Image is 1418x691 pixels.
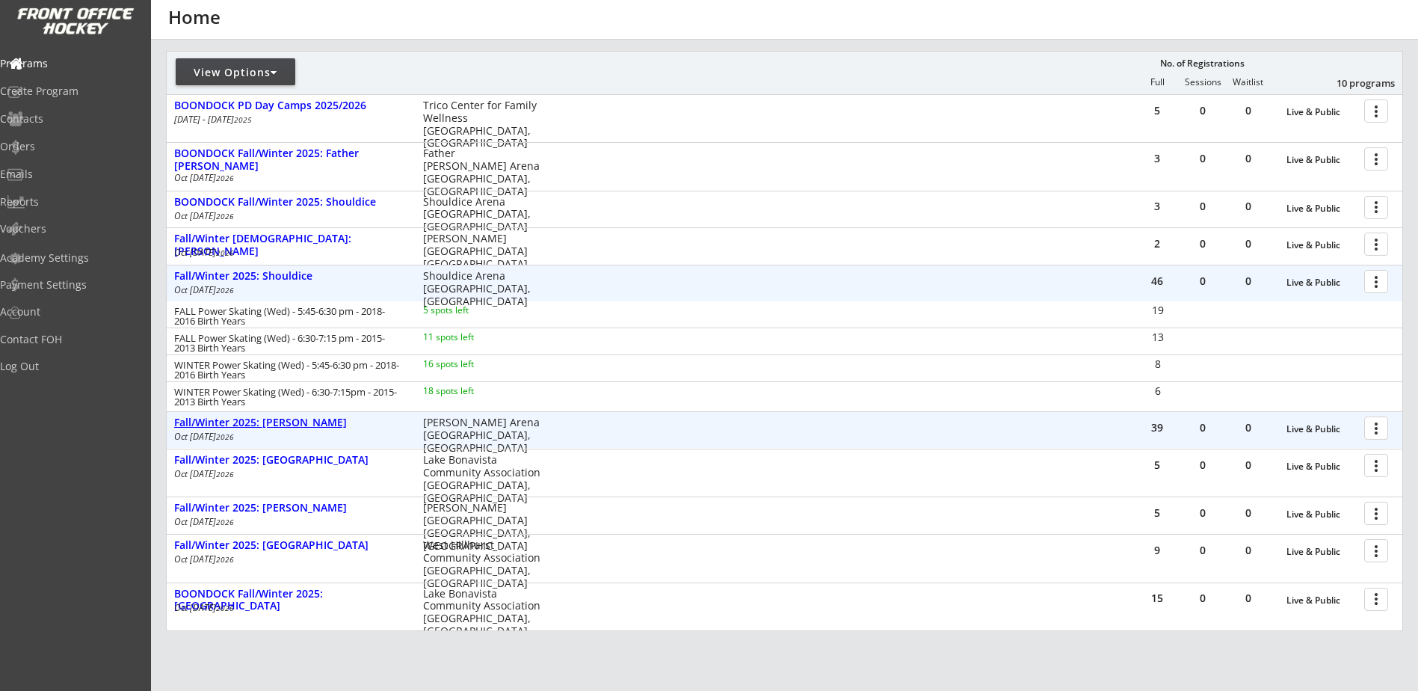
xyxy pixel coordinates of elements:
div: FALL Power Skating (Wed) - 5:45-6:30 pm - 2018-2016 Birth Years [174,307,403,326]
div: Oct [DATE] [174,604,403,612]
div: WINTER Power Skating (Wed) - 6:30-7:15pm - 2015-2013 Birth Years [174,387,403,407]
div: 11 spots left [423,333,520,342]
div: Live & Public [1286,203,1357,214]
div: 0 [1180,239,1225,249]
div: 0 [1180,508,1225,518]
div: 10 programs [1317,76,1395,90]
div: 5 [1135,508,1180,518]
div: 15 [1135,593,1180,604]
div: Live & Public [1286,240,1357,251]
div: Oct [DATE] [174,470,403,479]
div: Oct [DATE] [174,248,403,257]
div: Full [1135,77,1180,87]
div: Oct [DATE] [174,555,403,564]
div: BOONDOCK PD Day Camps 2025/2026 [174,99,407,112]
div: Oct [DATE] [174,518,403,526]
div: 19 [1135,305,1180,316]
button: more_vert [1364,196,1388,219]
div: Fall/Winter 2025: [PERSON_NAME] [174,502,407,515]
div: No. of Registrations [1156,58,1248,69]
div: 6 [1135,386,1180,396]
button: more_vert [1364,270,1388,293]
div: Live & Public [1286,595,1357,606]
div: 0 [1226,239,1271,249]
div: 2 [1135,239,1180,249]
div: Live & Public [1286,461,1357,472]
div: 0 [1180,105,1225,116]
div: Oct [DATE] [174,173,403,182]
em: 2026 [216,469,234,479]
div: Fall/Winter 2025: [PERSON_NAME] [174,417,407,429]
button: more_vert [1364,588,1388,611]
button: more_vert [1364,233,1388,256]
button: more_vert [1364,147,1388,171]
div: [PERSON_NAME][GEOGRAPHIC_DATA] [GEOGRAPHIC_DATA], [GEOGRAPHIC_DATA] [423,502,540,552]
div: Oct [DATE] [174,432,403,441]
div: 0 [1226,593,1271,604]
div: Father [PERSON_NAME] Arena [GEOGRAPHIC_DATA], [GEOGRAPHIC_DATA] [423,147,540,197]
div: 0 [1180,276,1225,286]
div: Oct [DATE] [174,212,403,221]
div: Live & Public [1286,107,1357,117]
em: 2026 [216,248,234,258]
div: Oct [DATE] [174,286,403,295]
div: BOONDOCK Fall/Winter 2025: Shouldice [174,196,407,209]
div: 9 [1135,545,1180,556]
div: 0 [1226,423,1271,433]
div: Fall/Winter 2025: Shouldice [174,270,407,283]
div: West Hillhurst Community Association [GEOGRAPHIC_DATA], [GEOGRAPHIC_DATA] [423,539,540,589]
div: 3 [1135,153,1180,164]
div: 0 [1226,545,1271,556]
div: Live & Public [1286,509,1357,520]
div: Trico Center for Family Wellness [GEOGRAPHIC_DATA], [GEOGRAPHIC_DATA] [423,99,540,150]
div: Sessions [1180,77,1225,87]
div: 0 [1180,460,1225,470]
div: 0 [1226,153,1271,164]
div: 5 [1135,105,1180,116]
em: 2026 [216,285,234,295]
div: 18 spots left [423,387,520,396]
div: 8 [1135,359,1180,369]
div: Live & Public [1286,277,1357,288]
div: 0 [1180,423,1225,433]
em: 2026 [216,517,234,527]
div: Lake Bonavista Community Association [GEOGRAPHIC_DATA], [GEOGRAPHIC_DATA] [423,454,540,504]
button: more_vert [1364,99,1388,123]
div: 13 [1135,332,1180,343]
div: 46 [1135,276,1180,286]
div: 0 [1226,508,1271,518]
div: 0 [1226,460,1271,470]
div: 0 [1180,201,1225,212]
div: Live & Public [1286,424,1357,434]
em: 2026 [216,211,234,221]
div: BOONDOCK Fall/Winter 2025: [GEOGRAPHIC_DATA] [174,588,407,613]
em: 2026 [216,603,234,613]
div: Live & Public [1286,547,1357,557]
div: 5 spots left [423,306,520,315]
div: 39 [1135,423,1180,433]
button: more_vert [1364,502,1388,525]
div: 0 [1180,593,1225,604]
div: Fall/Winter 2025: [GEOGRAPHIC_DATA] [174,454,407,467]
button: more_vert [1364,454,1388,477]
div: Fall/Winter 2025: [GEOGRAPHIC_DATA] [174,539,407,552]
em: 2026 [216,554,234,565]
div: BOONDOCK Fall/Winter 2025: Father [PERSON_NAME] [174,147,407,173]
div: Fall/Winter [DEMOGRAPHIC_DATA]: [PERSON_NAME] [174,233,407,258]
div: 0 [1180,153,1225,164]
button: more_vert [1364,539,1388,562]
div: 5 [1135,460,1180,470]
div: [PERSON_NAME] Arena [GEOGRAPHIC_DATA], [GEOGRAPHIC_DATA] [423,417,540,454]
div: 0 [1180,545,1225,556]
div: [PERSON_NAME][GEOGRAPHIC_DATA] [GEOGRAPHIC_DATA], [GEOGRAPHIC_DATA] [423,233,540,283]
div: Live & Public [1286,155,1357,165]
div: [DATE] - [DATE] [174,115,403,124]
div: Shouldice Arena [GEOGRAPHIC_DATA], [GEOGRAPHIC_DATA] [423,196,540,233]
div: Lake Bonavista Community Association [GEOGRAPHIC_DATA], [GEOGRAPHIC_DATA] [423,588,540,638]
em: 2026 [216,173,234,183]
em: 2025 [234,114,252,125]
div: 0 [1226,276,1271,286]
button: more_vert [1364,417,1388,440]
div: View Options [176,65,295,80]
em: 2026 [216,432,234,442]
